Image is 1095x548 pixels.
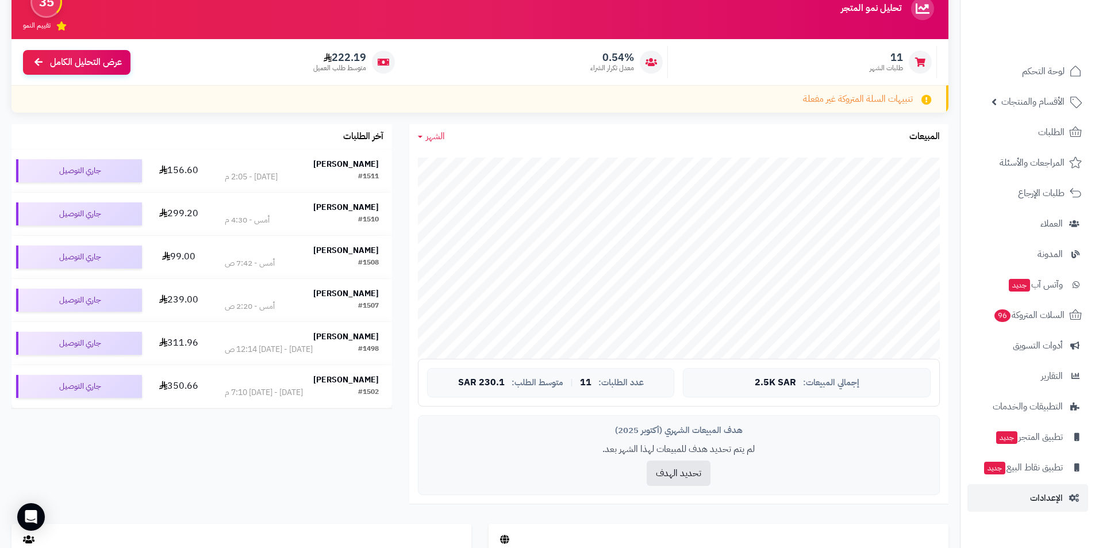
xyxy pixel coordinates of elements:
span: تنبيهات السلة المتروكة غير مفعلة [803,93,913,106]
a: المدونة [967,240,1088,268]
span: 2.5K SAR [755,378,796,388]
a: طلبات الإرجاع [967,179,1088,207]
span: العملاء [1040,216,1063,232]
a: الشهر [418,130,445,143]
span: جديد [996,431,1017,444]
span: أدوات التسويق [1013,338,1063,354]
td: 299.20 [147,193,211,235]
td: 239.00 [147,279,211,321]
div: أمس - 2:20 ص [225,301,275,312]
div: #1511 [358,171,379,183]
div: جاري التوصيل [16,202,142,225]
p: لم يتم تحديد هدف للمبيعات لهذا الشهر بعد. [427,443,931,456]
strong: [PERSON_NAME] [313,201,379,213]
span: 0.54% [590,51,634,64]
span: تطبيق نقاط البيع [983,459,1063,476]
a: تطبيق نقاط البيعجديد [967,454,1088,481]
div: [DATE] - [DATE] 7:10 م [225,387,303,398]
span: جديد [1009,279,1030,292]
span: 230.1 SAR [458,378,505,388]
div: #1502 [358,387,379,398]
span: 11 [580,378,591,388]
a: السلات المتروكة96 [967,301,1088,329]
a: تطبيق المتجرجديد [967,423,1088,451]
div: Open Intercom Messenger [17,503,45,531]
strong: [PERSON_NAME] [313,288,379,300]
strong: [PERSON_NAME] [313,158,379,170]
span: طلبات الشهر [870,63,903,73]
div: #1508 [358,258,379,269]
a: لوحة التحكم [967,58,1088,85]
span: المراجعات والأسئلة [1000,155,1065,171]
div: #1507 [358,301,379,312]
div: [DATE] - [DATE] 12:14 ص [225,344,313,355]
span: تقييم النمو [23,21,51,30]
h3: آخر الطلبات [343,132,383,142]
div: جاري التوصيل [16,332,142,355]
span: عدد الطلبات: [598,378,644,388]
a: التقارير [967,362,1088,390]
span: 96 [994,309,1011,322]
span: التطبيقات والخدمات [993,398,1063,415]
a: وآتس آبجديد [967,271,1088,298]
a: الإعدادات [967,484,1088,512]
span: تطبيق المتجر [995,429,1063,445]
span: السلات المتروكة [993,307,1065,323]
strong: [PERSON_NAME] [313,374,379,386]
div: [DATE] - 2:05 م [225,171,278,183]
div: جاري التوصيل [16,159,142,182]
div: جاري التوصيل [16,246,142,269]
div: أمس - 4:30 م [225,214,270,226]
span: | [570,378,573,387]
td: 311.96 [147,322,211,365]
div: جاري التوصيل [16,289,142,312]
h3: المبيعات [909,132,940,142]
span: الشهر [426,129,445,143]
h3: تحليل نمو المتجر [841,3,901,14]
span: وآتس آب [1008,277,1063,293]
span: إجمالي المبيعات: [803,378,859,388]
span: الإعدادات [1030,490,1063,506]
div: جاري التوصيل [16,375,142,398]
strong: [PERSON_NAME] [313,244,379,256]
a: أدوات التسويق [967,332,1088,359]
td: 99.00 [147,236,211,278]
span: متوسط الطلب: [512,378,563,388]
a: التطبيقات والخدمات [967,393,1088,420]
a: عرض التحليل الكامل [23,50,130,75]
a: المراجعات والأسئلة [967,149,1088,177]
span: جديد [984,462,1005,474]
span: التقارير [1041,368,1063,384]
span: لوحة التحكم [1022,63,1065,79]
button: تحديد الهدف [647,461,710,486]
a: العملاء [967,210,1088,237]
a: الطلبات [967,118,1088,146]
span: 222.19 [313,51,366,64]
div: أمس - 7:42 ص [225,258,275,269]
span: الطلبات [1038,124,1065,140]
span: 11 [870,51,903,64]
span: المدونة [1038,246,1063,262]
div: هدف المبيعات الشهري (أكتوبر 2025) [427,424,931,436]
div: #1510 [358,214,379,226]
strong: [PERSON_NAME] [313,331,379,343]
span: طلبات الإرجاع [1018,185,1065,201]
td: 350.66 [147,365,211,408]
span: معدل تكرار الشراء [590,63,634,73]
span: عرض التحليل الكامل [50,56,122,69]
div: #1498 [358,344,379,355]
span: متوسط طلب العميل [313,63,366,73]
td: 156.60 [147,150,211,192]
span: الأقسام والمنتجات [1001,94,1065,110]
